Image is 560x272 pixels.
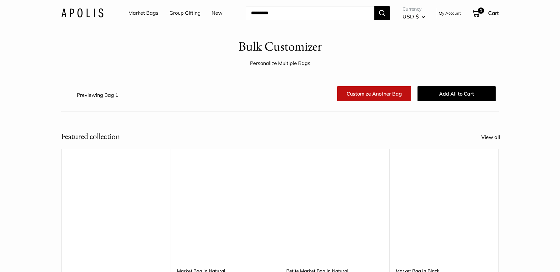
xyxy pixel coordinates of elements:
span: 0 [478,7,484,14]
a: description_Make it yours with custom printed text.description_The Original Market bag in its 4 n... [67,164,164,261]
input: Search... [246,6,374,20]
span: Cart [488,10,499,16]
a: My Account [439,9,461,17]
a: Group Gifting [169,8,201,18]
a: 0 Cart [472,8,499,18]
a: Customize Another Bag [337,86,411,101]
img: Apolis [61,8,103,17]
button: Add All to Cart [417,86,496,101]
button: Search [374,6,390,20]
h1: Bulk Customizer [238,37,322,56]
a: New [212,8,222,18]
div: Personalize Multiple Bags [250,59,310,68]
a: Market Bag in BlackMarket Bag in Black [396,164,492,261]
a: Market Bags [128,8,158,18]
span: Previewing Bag 1 [77,92,118,98]
a: Petite Market Bag in Naturaldescription_Effortless style that elevates every moment [286,164,383,261]
a: Market Bag in NaturalMarket Bag in Natural [177,164,274,261]
h2: Featured collection [61,130,120,142]
span: USD $ [402,13,419,20]
button: USD $ [402,12,425,22]
a: View all [481,133,507,142]
span: Currency [402,5,425,13]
